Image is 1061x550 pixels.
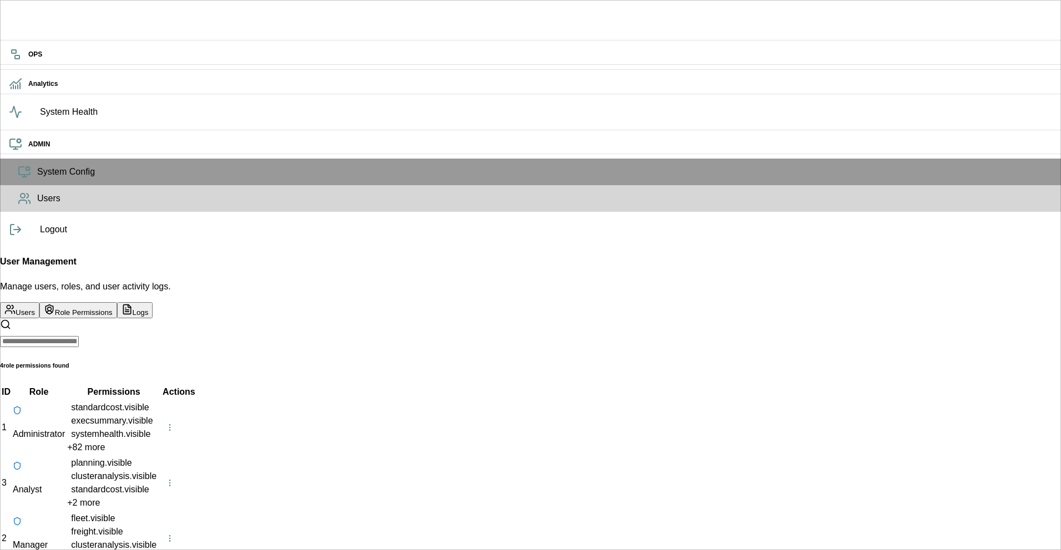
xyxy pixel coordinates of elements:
[163,385,195,399] div: Actions
[40,105,1052,119] span: System Health
[67,540,160,549] span: clusteranalysis.visible
[67,403,153,412] span: standardcost.visible
[67,496,160,510] div: +2 more
[37,165,1052,179] span: System Config
[67,385,160,399] div: Permissions
[2,421,11,434] p: 1
[67,441,160,454] div: +82 more
[28,139,1052,150] h6: ADMIN
[39,302,117,318] button: Role Permissions
[67,471,160,481] span: clusteranalysis.visible
[13,483,65,496] p: Analyst
[37,192,1052,205] span: Users
[67,498,100,507] span: +2 more
[28,49,1052,60] h6: OPS
[13,385,65,399] div: Role
[67,416,156,425] span: execsummary.visible
[13,427,65,441] p: Administrator
[67,485,153,494] span: standardcost.visible
[67,513,119,523] span: fleet.visible
[28,79,1052,89] h6: Analytics
[67,527,127,536] span: freight.visible
[67,429,154,439] span: systemhealth.visible
[2,476,11,490] p: 3
[67,442,105,452] span: +82 more
[2,532,11,545] p: 2
[2,385,11,399] div: ID
[67,458,135,467] span: planning.visible
[40,223,1052,236] span: Logout
[117,302,153,318] button: Logs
